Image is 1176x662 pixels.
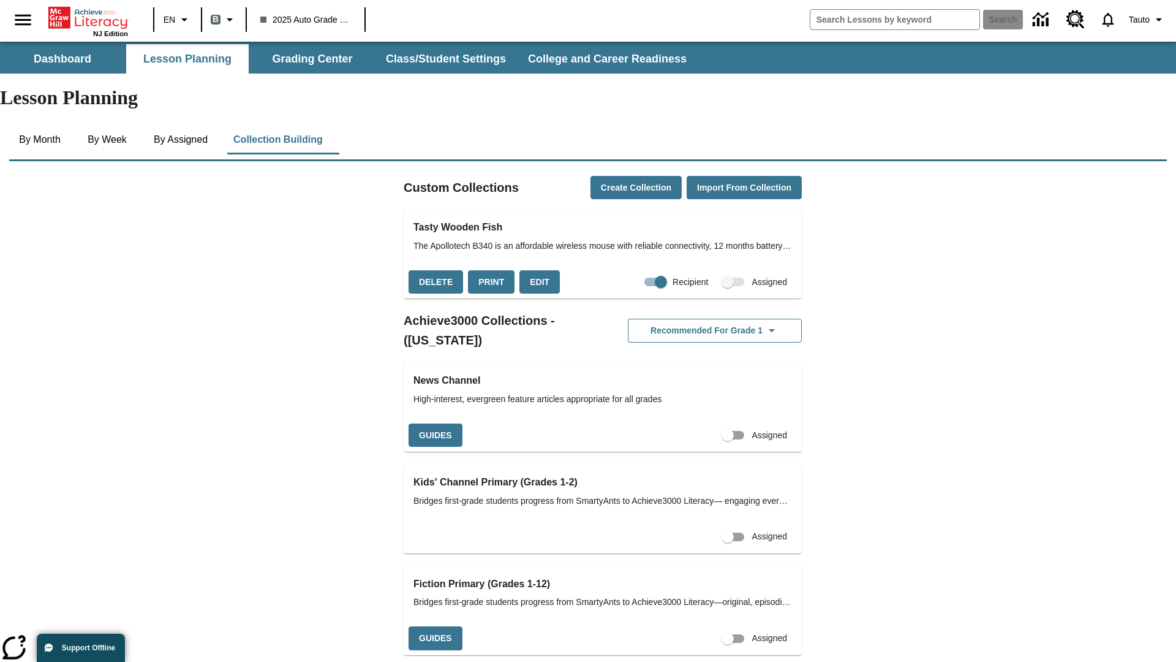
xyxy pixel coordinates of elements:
[48,6,128,30] a: Home
[404,178,519,197] h2: Custom Collections
[413,495,792,508] span: Bridges first-grade students progress from SmartyAnts to Achieve3000 Literacy— engaging evergreen...
[409,424,462,447] button: Guides
[1129,13,1150,26] span: Tauto
[1025,3,1059,37] a: Data Center
[687,176,802,200] button: Import from Collection
[206,9,242,31] button: Boost Class color is gray green. Change class color
[413,474,792,491] h3: Kids' Channel Primary (Grades 1-2)
[37,634,125,662] button: Support Offline
[409,626,462,650] button: Guides
[1,44,124,74] button: Dashboard
[164,13,175,26] span: EN
[213,12,219,27] span: B
[590,176,682,200] button: Create Collection
[468,270,514,294] button: Print, will open in a new window
[752,530,787,543] span: Assigned
[62,644,115,652] span: Support Offline
[260,13,351,26] span: 2025 Auto Grade 1 B
[77,125,138,154] button: By Week
[409,270,463,294] button: Delete
[413,576,792,593] h3: Fiction Primary (Grades 1-12)
[752,632,787,645] span: Assigned
[404,311,603,350] h2: Achieve3000 Collections - ([US_STATE])
[1059,3,1092,36] a: Resource Center, Will open in new tab
[413,219,792,236] h3: Tasty Wooden Fish
[752,276,787,289] span: Assigned
[251,44,374,74] button: Grading Center
[1124,9,1171,31] button: Profile/Settings
[413,372,792,389] h3: News Channel
[5,2,41,38] button: Open side menu
[673,276,708,289] span: Recipient
[628,319,802,343] button: Recommended for Grade 1
[413,596,792,609] span: Bridges first-grade students progress from SmartyAnts to Achieve3000 Literacy—original, episodic ...
[126,44,249,74] button: Lesson Planning
[376,44,516,74] button: Class/Student Settings
[144,125,217,154] button: By Assigned
[518,44,696,74] button: College and Career Readiness
[158,9,197,31] button: Language: EN, Select a language
[1092,4,1124,36] a: Notifications
[519,270,560,294] button: Edit
[413,240,792,253] span: The Apollotech B340 is an affordable wireless mouse with reliable connectivity, 12 months battery...
[224,125,333,154] button: Collection Building
[752,429,787,442] span: Assigned
[810,10,979,29] input: search field
[48,4,128,37] div: Home
[93,30,128,37] span: NJ Edition
[413,393,792,406] span: High-interest, evergreen feature articles appropriate for all grades
[9,125,70,154] button: By Month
